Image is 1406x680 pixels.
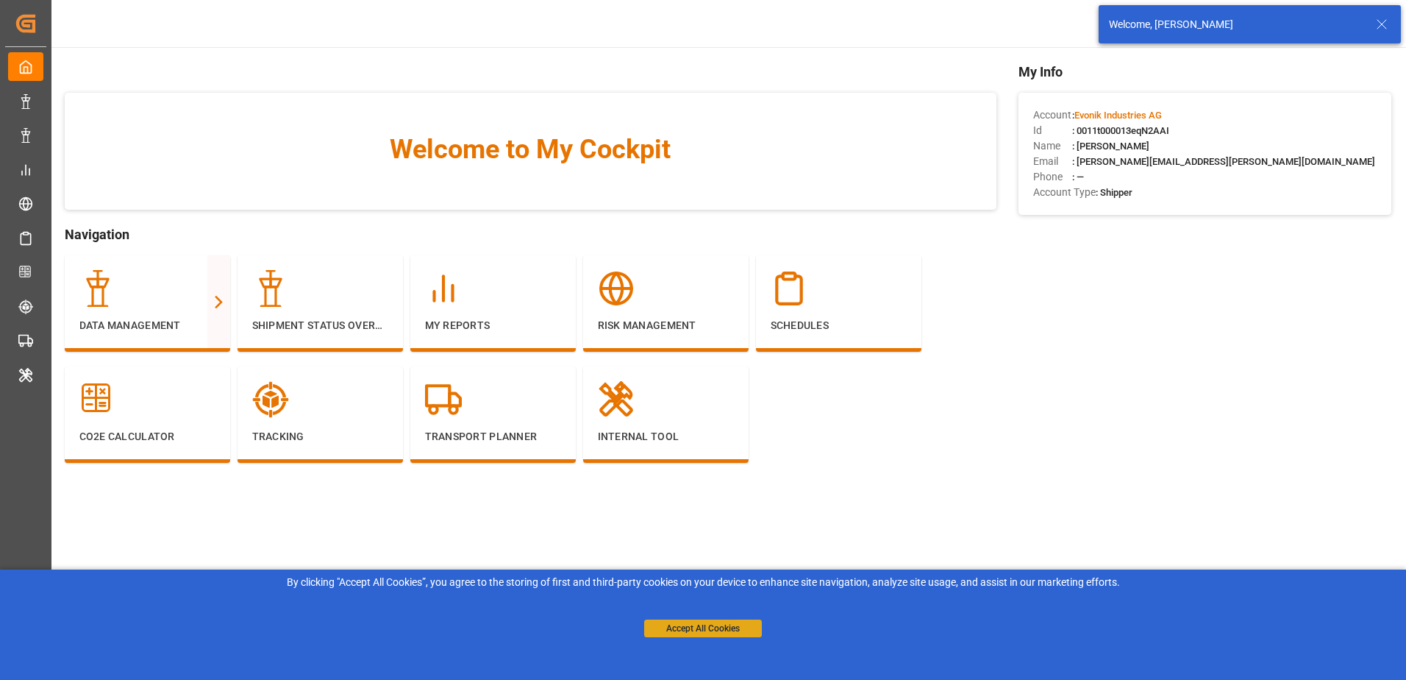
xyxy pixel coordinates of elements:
span: : — [1072,171,1084,183]
p: My Reports [425,318,561,333]
p: Internal Tool [598,429,734,445]
span: : [PERSON_NAME][EMAIL_ADDRESS][PERSON_NAME][DOMAIN_NAME] [1072,156,1375,167]
p: CO2e Calculator [79,429,215,445]
button: Accept All Cookies [644,620,762,637]
span: Name [1033,138,1072,154]
span: Account Type [1033,185,1096,200]
span: : Shipper [1096,187,1132,198]
span: My Info [1018,62,1391,82]
div: Welcome, [PERSON_NAME] [1109,17,1362,32]
span: Phone [1033,169,1072,185]
p: Risk Management [598,318,734,333]
span: Email [1033,154,1072,169]
span: Account [1033,107,1072,123]
p: Schedules [771,318,907,333]
span: Navigation [65,224,996,244]
span: Id [1033,123,1072,138]
span: : 0011t000013eqN2AAI [1072,125,1169,136]
span: Evonik Industries AG [1074,110,1162,121]
span: : [1072,110,1162,121]
p: Data Management [79,318,215,333]
div: By clicking "Accept All Cookies”, you agree to the storing of first and third-party cookies on yo... [10,575,1396,590]
p: Tracking [252,429,388,445]
span: : [PERSON_NAME] [1072,141,1149,152]
p: Transport Planner [425,429,561,445]
p: Shipment Status Overview [252,318,388,333]
span: Welcome to My Cockpit [94,130,967,169]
